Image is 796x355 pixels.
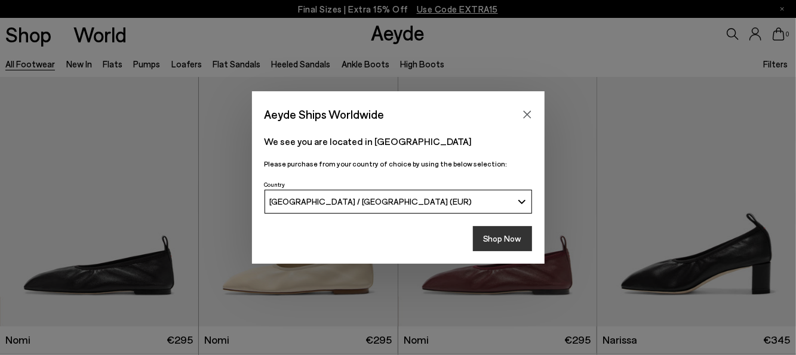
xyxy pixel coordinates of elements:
span: Country [265,181,285,188]
span: Aeyde Ships Worldwide [265,104,385,125]
button: Close [518,106,536,124]
button: Shop Now [473,226,532,251]
p: Please purchase from your country of choice by using the below selection: [265,158,532,169]
span: [GEOGRAPHIC_DATA] / [GEOGRAPHIC_DATA] (EUR) [269,196,472,206]
p: We see you are located in [GEOGRAPHIC_DATA] [265,134,532,149]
